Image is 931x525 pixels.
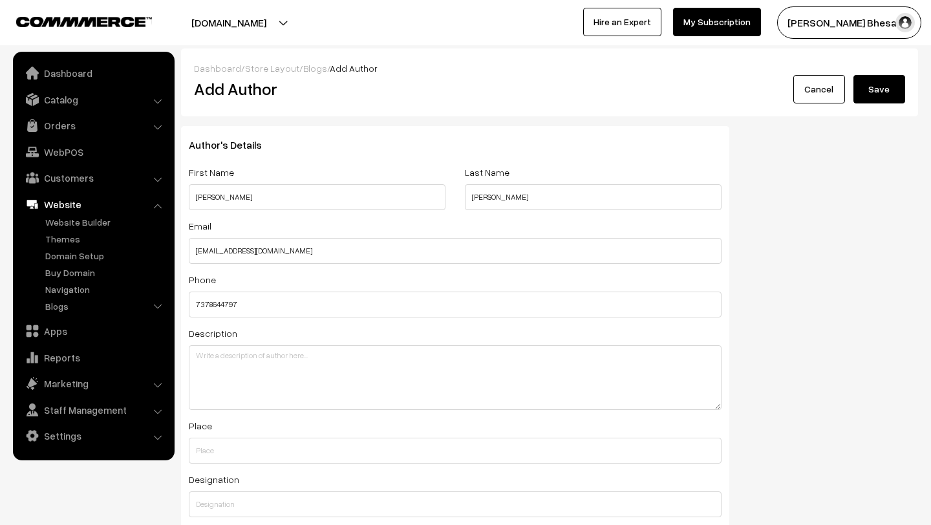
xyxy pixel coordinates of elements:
a: Themes [42,232,170,246]
label: Last Name [465,166,509,179]
a: COMMMERCE [16,13,129,28]
label: Designation [189,473,239,486]
h2: Add Author [194,79,418,99]
a: Reports [16,346,170,369]
button: [PERSON_NAME] Bhesani… [777,6,921,39]
a: Customers [16,166,170,189]
a: Apps [16,319,170,343]
a: Orders [16,114,170,137]
div: / / / [194,61,905,75]
input: Designation [189,491,722,517]
a: Website [16,193,170,216]
a: Navigation [42,283,170,296]
label: Phone [189,273,216,286]
a: Settings [16,424,170,447]
a: Staff Management [16,398,170,422]
a: Catalog [16,88,170,111]
a: WebPOS [16,140,170,164]
input: Email [189,238,722,264]
input: Place [189,438,722,464]
input: Phone [189,292,722,317]
label: Email [189,219,211,233]
a: Blogs [42,299,170,313]
a: Marketing [16,372,170,395]
a: Website Builder [42,215,170,229]
label: Description [189,327,237,340]
a: Hire an Expert [583,8,661,36]
span: Add Author [330,63,378,74]
a: My Subscription [673,8,761,36]
button: [DOMAIN_NAME] [146,6,312,39]
a: Buy Domain [42,266,170,279]
img: COMMMERCE [16,17,152,27]
input: First Name [189,184,445,210]
label: Place [189,419,212,433]
a: Domain Setup [42,249,170,262]
label: First Name [189,166,234,179]
a: Dashboard [194,63,241,74]
a: Dashboard [16,61,170,85]
a: Blogs [303,63,327,74]
a: Store Layout [245,63,299,74]
span: Author's Details [189,138,277,151]
a: Cancel [793,75,845,103]
button: Save [853,75,905,103]
input: Last Name [465,184,722,210]
img: user [895,13,915,32]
